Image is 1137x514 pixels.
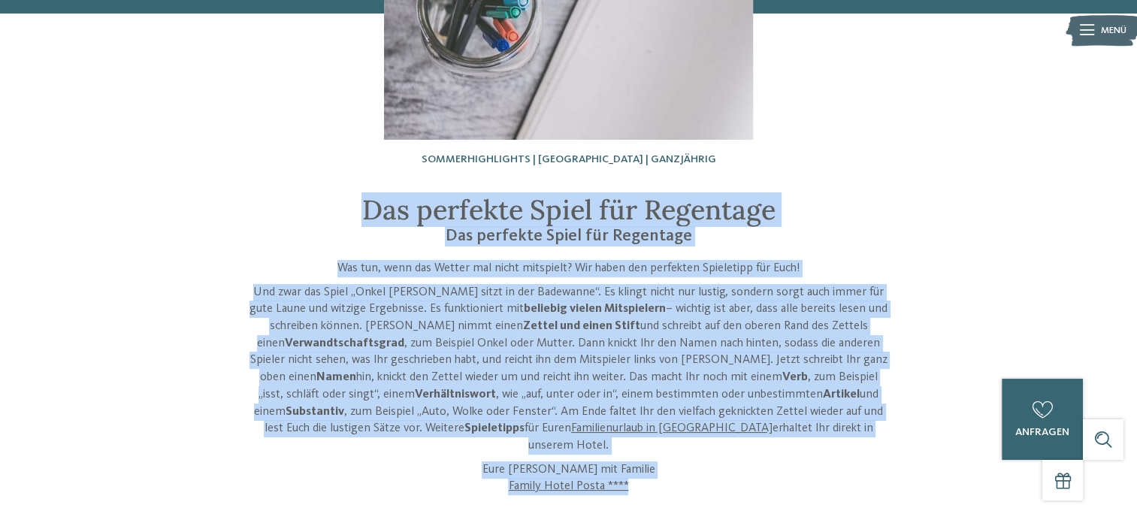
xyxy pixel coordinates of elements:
span: Das perfekte Spiel für Regentage [361,192,775,227]
strong: beliebig vielen Mitspielern [524,303,666,315]
strong: Substantiv [286,406,344,418]
span: anfragen [1015,427,1069,437]
p: Und zwar das Spiel „Onkel [PERSON_NAME] sitzt in der Badewanne“. Es klingt nicht nur lustig, sond... [247,284,891,455]
p: Was tun, wenn das Wetter mal nicht mitspielt? Wir haben den perfekten Spieletipp für Euch! [247,260,891,277]
a: Family Hotel Posta **** [508,480,628,492]
strong: Namen [316,371,355,383]
span: Sommerhighlights | [GEOGRAPHIC_DATA] | Ganzjährig [421,154,715,165]
a: anfragen [1002,379,1083,460]
strong: Verhältniswort [415,389,496,401]
p: Eure [PERSON_NAME] mit Familie [247,461,891,495]
span: Das perfekte Spiel für Regentage [445,228,691,244]
strong: Verb [782,371,807,383]
strong: Zettel und einen Stift [522,320,640,332]
strong: Verwandtschaftsgrad [285,337,404,349]
a: Familienurlaub in [GEOGRAPHIC_DATA] [570,422,772,434]
strong: Artikel [823,389,860,401]
strong: Spieletipps [464,422,524,434]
